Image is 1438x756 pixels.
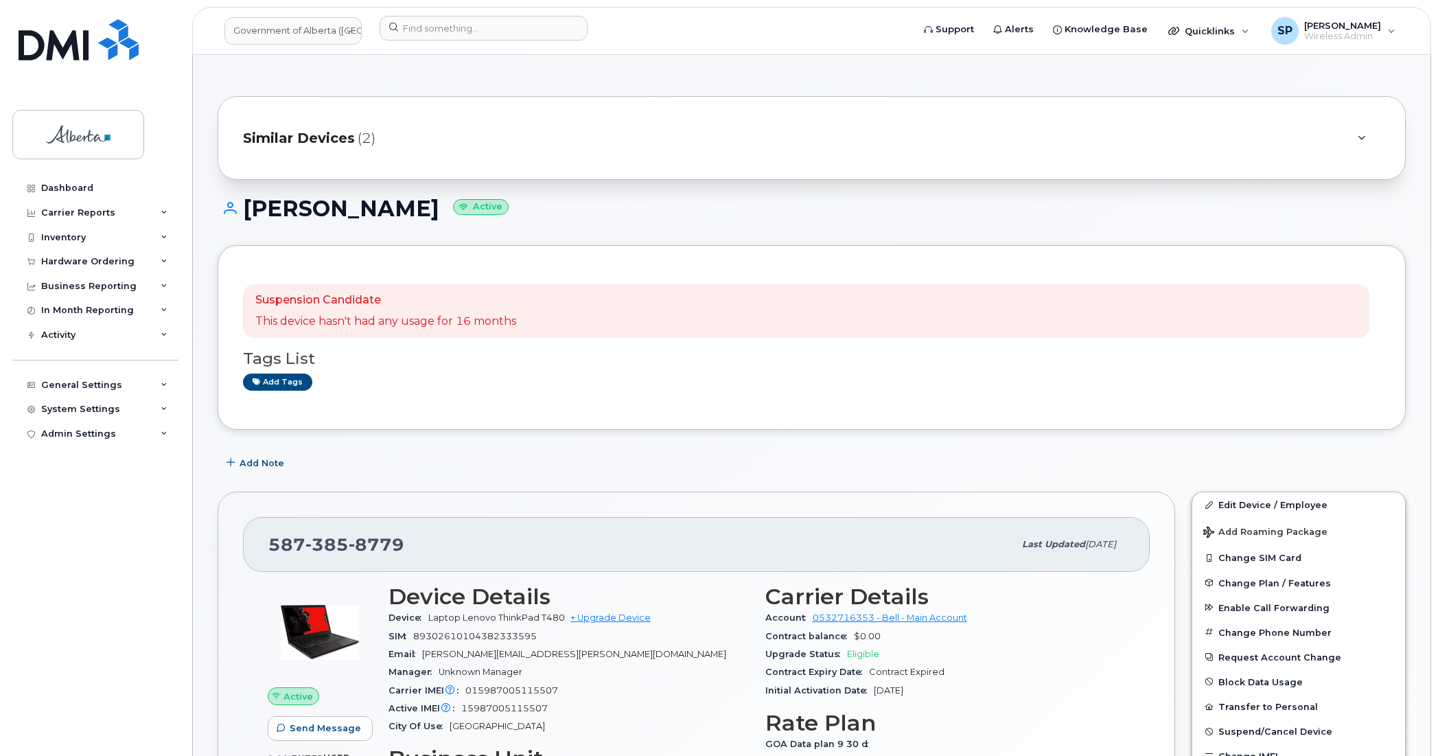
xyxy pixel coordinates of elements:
span: Account [765,612,813,623]
a: + Upgrade Device [570,612,651,623]
span: Add Roaming Package [1203,527,1327,540]
span: Enable Call Forwarding [1218,602,1330,612]
span: [DATE] [1085,539,1116,549]
button: Change Phone Number [1192,620,1405,645]
span: Contract Expired [869,667,944,677]
p: Suspension Candidate [255,293,516,308]
span: Manager [389,667,439,677]
span: Eligible [847,649,879,659]
button: Change Plan / Features [1192,571,1405,595]
span: Add Note [240,457,284,470]
span: 15987005115507 [461,703,548,713]
a: Add tags [243,374,312,391]
button: Suspend/Cancel Device [1192,719,1405,744]
span: Active [283,690,313,703]
button: Add Note [218,450,296,475]
span: Suspend/Cancel Device [1218,726,1332,737]
button: Enable Call Forwarding [1192,595,1405,620]
span: Change Plan / Features [1218,577,1331,588]
button: Change SIM Card [1192,545,1405,570]
span: Upgrade Status [765,649,847,659]
span: SIM [389,631,413,641]
h1: [PERSON_NAME] [218,196,1406,220]
span: 8779 [349,534,404,555]
span: Last updated [1022,539,1085,549]
h3: Device Details [389,584,749,609]
span: Initial Activation Date [765,685,874,696]
a: Edit Device / Employee [1192,492,1405,517]
span: 89302610104382333595 [413,631,537,641]
button: Send Message [268,716,373,741]
h3: Rate Plan [765,711,1126,735]
span: 385 [305,534,349,555]
span: Contract balance [765,631,854,641]
span: Unknown Manager [439,667,522,677]
button: Request Account Change [1192,645,1405,669]
span: Similar Devices [243,128,355,148]
h3: Tags List [243,350,1380,367]
span: (2) [358,128,375,148]
span: City Of Use [389,721,450,731]
small: Active [453,199,509,215]
span: Send Message [290,722,361,735]
span: [GEOGRAPHIC_DATA] [450,721,545,731]
button: Add Roaming Package [1192,517,1405,545]
span: Laptop Lenovo ThinkPad T480 [428,612,565,623]
span: Active IMEI [389,703,461,713]
span: 015987005115507 [465,685,558,696]
h3: Carrier Details [765,584,1126,609]
p: This device hasn't had any usage for 16 months [255,314,516,330]
span: Contract Expiry Date [765,667,869,677]
span: Email [389,649,422,659]
button: Transfer to Personal [1192,694,1405,719]
img: image20231002-3703462-150g6u9.jpeg [279,591,361,674]
span: [DATE] [874,685,903,696]
span: GOA Data plan 9 30 d [765,739,875,749]
a: 0532716353 - Bell - Main Account [813,612,967,623]
span: Carrier IMEI [389,685,465,696]
span: 587 [268,534,404,555]
span: $0.00 [854,631,881,641]
span: Device [389,612,428,623]
span: [PERSON_NAME][EMAIL_ADDRESS][PERSON_NAME][DOMAIN_NAME] [422,649,726,659]
button: Block Data Usage [1192,669,1405,694]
